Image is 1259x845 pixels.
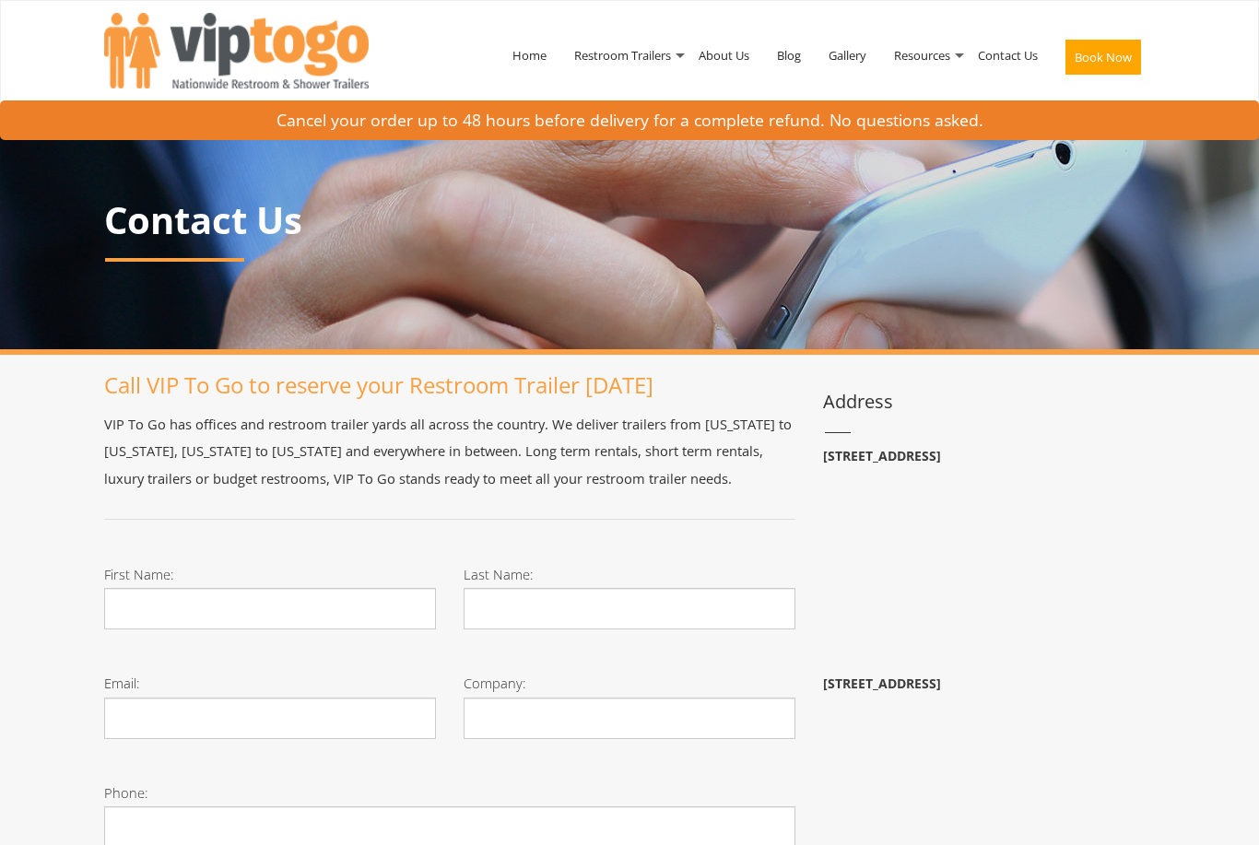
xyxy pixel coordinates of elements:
[964,7,1052,103] a: Contact Us
[560,7,685,103] a: Restroom Trailers
[815,7,880,103] a: Gallery
[104,13,369,88] img: VIPTOGO
[1065,40,1141,75] button: Book Now
[1052,7,1155,114] a: Book Now
[104,411,795,492] p: VIP To Go has offices and restroom trailer yards all across the country. We deliver trailers from...
[499,7,560,103] a: Home
[823,447,941,464] b: [STREET_ADDRESS]
[880,7,964,103] a: Resources
[104,373,795,397] h1: Call VIP To Go to reserve your Restroom Trailer [DATE]
[685,7,763,103] a: About Us
[104,200,1155,241] p: Contact Us
[823,392,1155,412] h3: Address
[763,7,815,103] a: Blog
[823,675,941,692] b: [STREET_ADDRESS]
[1185,771,1259,845] button: Live Chat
